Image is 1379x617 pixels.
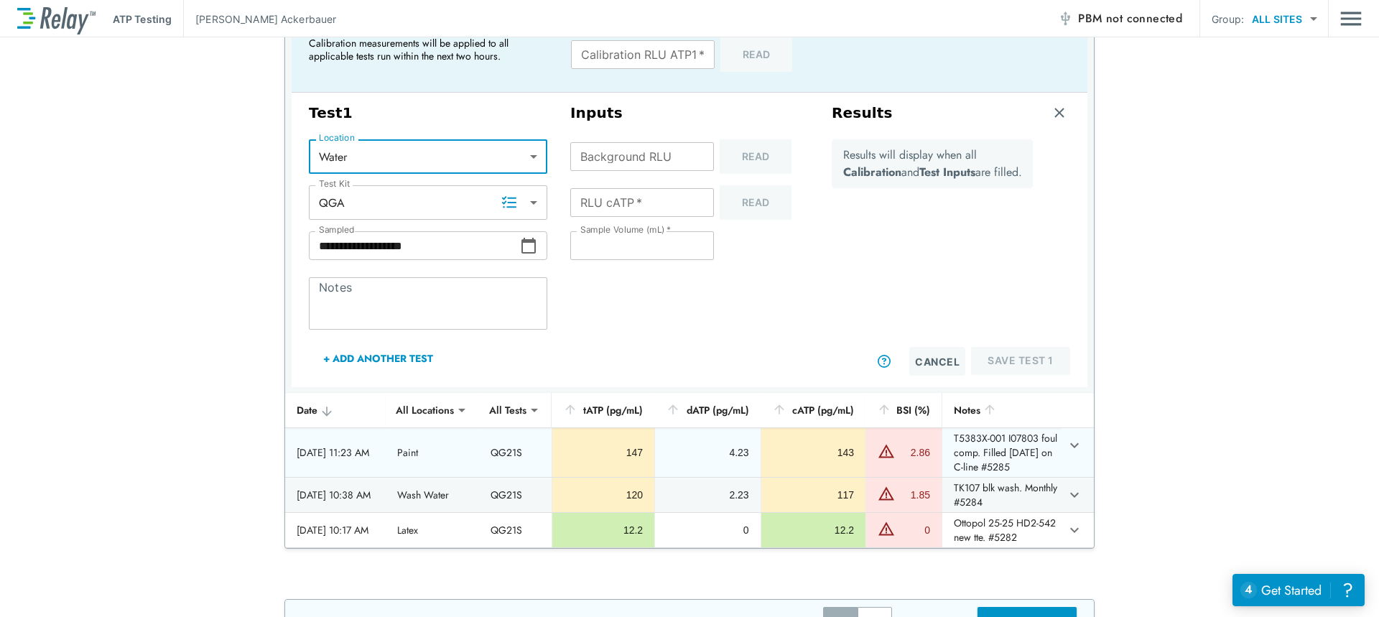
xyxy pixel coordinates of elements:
[17,4,96,34] img: LuminUltra Relay
[309,188,547,217] div: QGA
[285,393,386,428] th: Date
[773,445,854,460] div: 143
[942,513,1061,547] td: Ottopol 25-25 HD2-542 new tte. #5282
[1106,10,1182,27] span: not connected
[1212,11,1244,27] p: Group:
[919,164,975,180] b: Test Inputs
[954,402,1049,419] div: Notes
[309,37,539,62] p: Calibration measurements will be applied to all applicable tests run within the next two hours.
[899,488,930,502] div: 1.85
[479,396,537,425] div: All Tests
[386,428,479,477] td: Paint
[877,402,930,419] div: BSI (%)
[297,445,374,460] div: [DATE] 11:23 AM
[580,225,671,235] label: Sample Volume (mL)
[1052,106,1067,120] img: Remove
[479,513,552,547] td: QG21S
[1062,483,1087,507] button: expand row
[297,523,374,537] div: [DATE] 10:17 AM
[1340,5,1362,32] img: Drawer Icon
[564,523,643,537] div: 12.2
[773,488,854,502] div: 117
[563,402,643,419] div: tATP (pg/mL)
[1052,4,1188,33] button: PBM not connected
[309,104,547,122] h3: Test 1
[666,402,749,419] div: dATP (pg/mL)
[479,478,552,512] td: QG21S
[386,513,479,547] td: Latex
[878,485,895,502] img: Warning
[899,445,930,460] div: 2.86
[1062,433,1087,458] button: expand row
[1232,574,1365,606] iframe: Resource center
[899,523,930,537] div: 0
[309,231,520,260] input: Choose date, selected date is Sep 17, 2025
[909,347,965,376] button: Cancel
[667,488,749,502] div: 2.23
[843,147,1022,181] p: Results will display when all and are filled.
[1078,9,1182,29] span: PBM
[319,225,355,235] label: Sampled
[285,393,1094,548] table: sticky table
[667,523,749,537] div: 0
[772,402,854,419] div: cATP (pg/mL)
[942,428,1061,477] td: T5383X-001 I07803 foul comp. Filled [DATE] on C-line #5285
[1058,11,1072,26] img: Offline Icon
[386,396,464,425] div: All Locations
[319,133,355,143] label: Location
[309,341,447,376] button: + Add Another Test
[1340,5,1362,32] button: Main menu
[942,478,1061,512] td: TK107 blk wash. Monthly #5284
[773,523,854,537] div: 12.2
[878,520,895,537] img: Warning
[564,488,643,502] div: 120
[667,445,749,460] div: 4.23
[297,488,374,502] div: [DATE] 10:38 AM
[479,428,552,477] td: QG21S
[832,104,893,122] h3: Results
[319,179,350,189] label: Test Kit
[564,445,643,460] div: 147
[113,11,172,27] p: ATP Testing
[878,442,895,460] img: Warning
[195,11,336,27] p: [PERSON_NAME] Ackerbauer
[570,104,809,122] h3: Inputs
[386,478,479,512] td: Wash Water
[1062,518,1087,542] button: expand row
[309,142,547,171] div: Water
[843,164,901,180] b: Calibration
